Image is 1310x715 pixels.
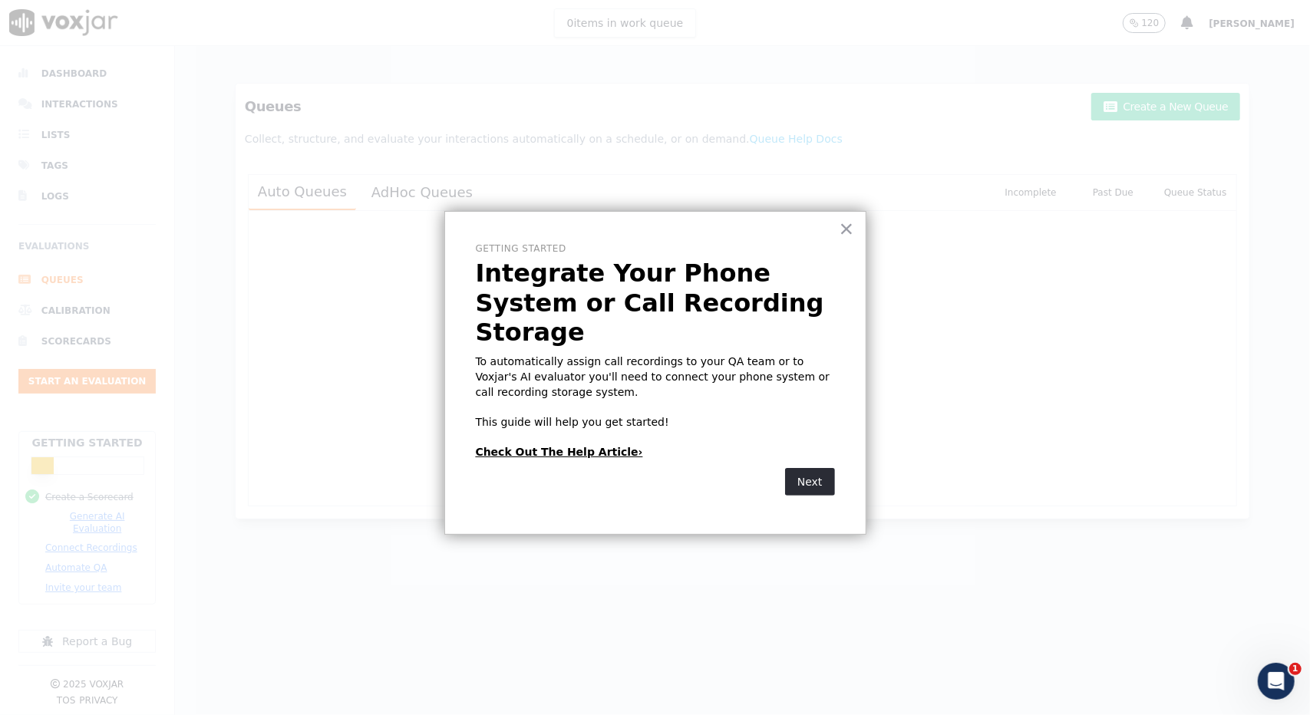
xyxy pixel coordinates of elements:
p: This guide will help you get started! [476,415,835,430]
a: Check Out The Help Article› [476,446,643,458]
p: To automatically assign call recordings to your QA team or to Voxjar's AI evaluator you'll need t... [476,354,835,400]
iframe: Intercom live chat [1258,663,1295,700]
button: Close [840,216,854,241]
span: 1 [1289,663,1302,675]
p: Integrate Your Phone System or Call Recording Storage [476,259,835,347]
button: Next [785,468,835,496]
p: Getting Started [476,242,835,255]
